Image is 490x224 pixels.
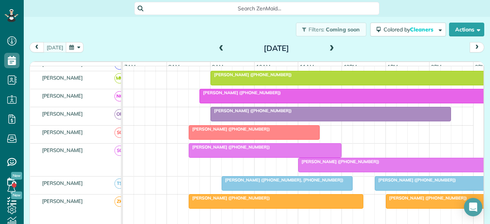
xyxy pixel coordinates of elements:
span: 10am [255,64,272,70]
span: [PERSON_NAME] [41,147,85,153]
span: 3pm [474,64,487,70]
span: 8am [167,64,181,70]
button: prev [29,42,44,52]
span: OR [114,109,125,119]
span: Colored by [384,26,436,33]
button: next [470,42,484,52]
span: [PERSON_NAME] [41,93,85,99]
span: 9am [211,64,225,70]
span: 11am [298,64,315,70]
span: TS [114,178,125,189]
span: [PERSON_NAME] [41,198,85,204]
span: [PERSON_NAME] ([PHONE_NUMBER]) [188,126,270,132]
span: [PERSON_NAME] ([PHONE_NUMBER]) [385,195,467,201]
span: [PERSON_NAME] [41,75,85,81]
span: [PERSON_NAME] [41,111,85,117]
button: [DATE] [43,42,67,52]
span: 1pm [386,64,399,70]
span: SC [114,146,125,156]
span: [PERSON_NAME] ([PHONE_NUMBER]) [210,72,292,77]
span: MM [114,73,125,83]
span: NC [114,91,125,101]
span: [PERSON_NAME] ([PHONE_NUMBER]) [210,108,292,113]
span: Filters: [309,26,325,33]
span: Coming soon [326,26,360,33]
h2: [DATE] [229,44,324,52]
span: [PERSON_NAME] [41,180,85,186]
span: [PERSON_NAME] [41,61,85,67]
span: 2pm [430,64,443,70]
button: Actions [449,23,484,36]
span: 12pm [342,64,359,70]
span: [PERSON_NAME] [41,129,85,135]
div: Open Intercom Messenger [464,198,482,216]
span: 7am [123,64,137,70]
span: Cleaners [410,26,434,33]
span: SC [114,128,125,138]
button: Colored byCleaners [370,23,446,36]
span: [PERSON_NAME] ([PHONE_NUMBER]) [188,195,270,201]
span: [PERSON_NAME] ([PHONE_NUMBER]) [374,177,456,183]
span: [PERSON_NAME] ([PHONE_NUMBER], [PHONE_NUMBER]) [221,177,344,183]
span: [PERSON_NAME] ([PHONE_NUMBER]) [199,90,281,95]
span: [PERSON_NAME] ([PHONE_NUMBER]) [298,159,380,164]
span: New [11,172,22,180]
span: ZK [114,196,125,207]
span: [PERSON_NAME] ([PHONE_NUMBER]) [188,144,270,150]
